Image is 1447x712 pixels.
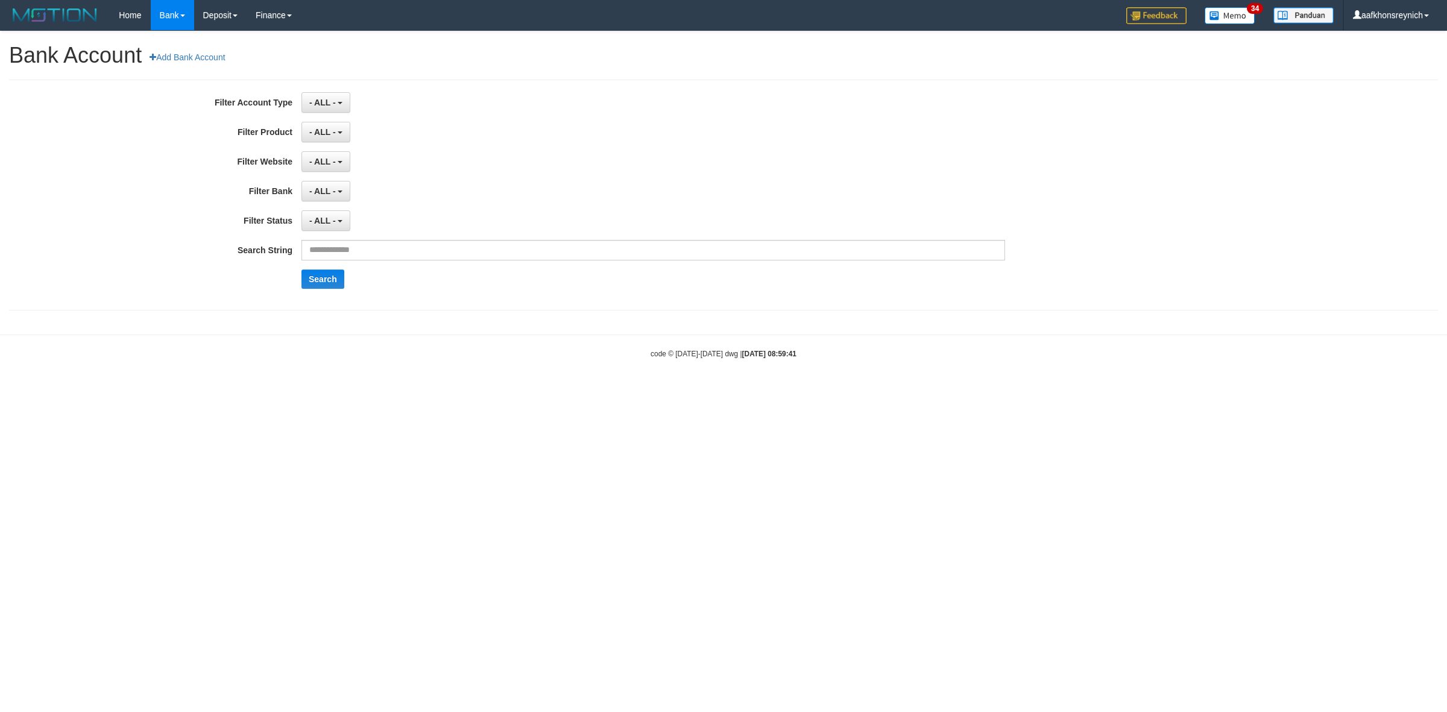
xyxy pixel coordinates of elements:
button: - ALL - [301,210,350,231]
img: Feedback.jpg [1126,7,1187,24]
button: - ALL - [301,151,350,172]
small: code © [DATE]-[DATE] dwg | [651,350,796,358]
span: - ALL - [309,186,336,196]
button: - ALL - [301,122,350,142]
span: 34 [1247,3,1263,14]
img: Button%20Memo.svg [1205,7,1255,24]
span: - ALL - [309,98,336,107]
strong: [DATE] 08:59:41 [742,350,796,358]
img: panduan.png [1273,7,1334,24]
button: - ALL - [301,181,350,201]
span: - ALL - [309,127,336,137]
button: - ALL - [301,92,350,113]
img: MOTION_logo.png [9,6,101,24]
a: Add Bank Account [142,47,233,68]
h1: Bank Account [9,43,1438,68]
span: - ALL - [309,216,336,225]
button: Search [301,269,344,289]
span: - ALL - [309,157,336,166]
